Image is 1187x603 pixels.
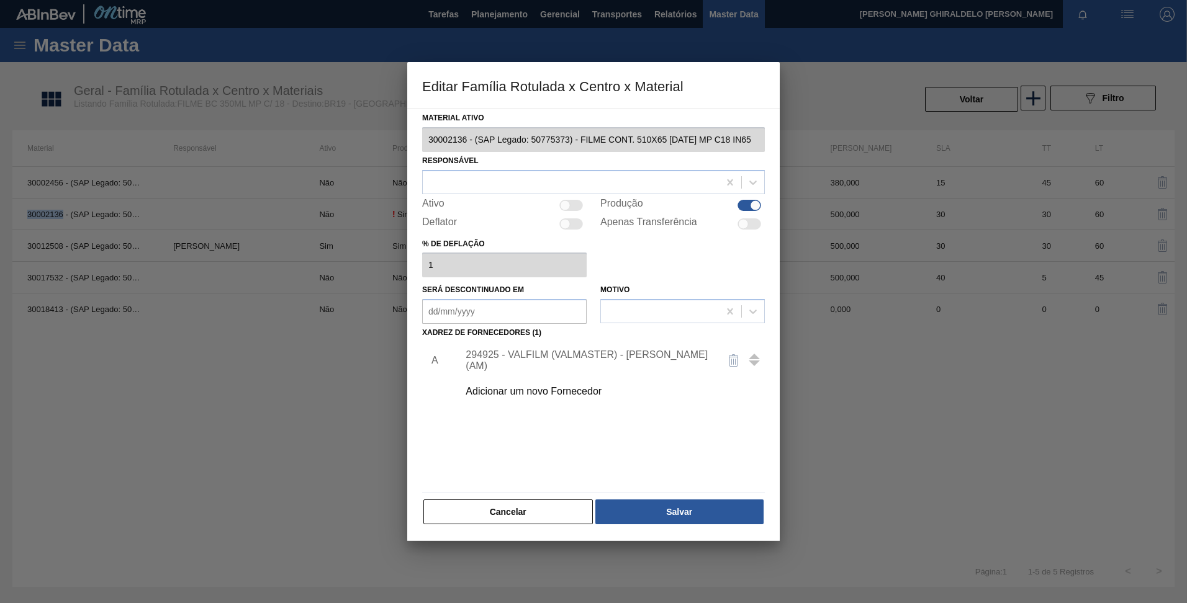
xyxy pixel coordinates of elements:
label: Produção [600,198,643,213]
input: dd/mm/yyyy [422,299,587,324]
label: Motivo [600,285,630,294]
label: Deflator [422,217,457,231]
label: Responsável [422,156,479,165]
label: Material ativo [422,109,765,127]
div: 294925 - VALFILM (VALMASTER) - [PERSON_NAME] (AM) [466,349,709,372]
label: Apenas Transferência [600,217,697,231]
label: Ativo [422,198,445,213]
h3: Editar Família Rotulada x Centro x Material [407,62,780,109]
label: Xadrez de Fornecedores (1) [422,328,541,337]
img: delete-icon [726,353,741,368]
label: % de deflação [422,235,587,253]
label: Será descontinuado em [422,285,524,294]
button: Salvar [595,499,764,524]
button: Cancelar [423,499,593,524]
li: A [422,345,441,376]
div: Adicionar um novo Fornecedor [466,386,709,397]
button: delete-icon [719,346,749,375]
